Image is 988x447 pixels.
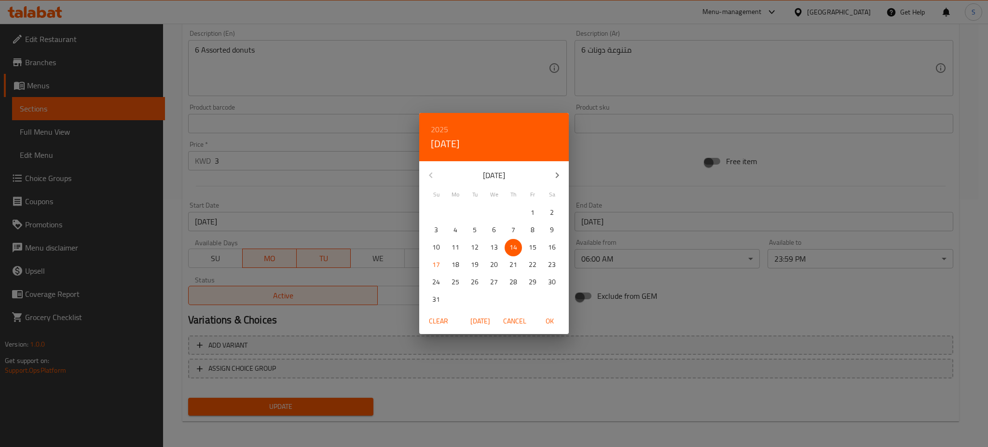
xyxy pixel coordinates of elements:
button: 4 [447,222,464,239]
span: Su [427,190,445,199]
p: 6 [492,224,496,236]
p: 2 [550,207,554,219]
p: 8 [531,224,535,236]
span: Sa [543,190,561,199]
button: 8 [524,222,541,239]
span: Th [505,190,522,199]
p: 5 [473,224,477,236]
button: 19 [466,256,483,274]
button: 23 [543,256,561,274]
span: Fr [524,190,541,199]
button: 31 [427,291,445,308]
p: [DATE] [442,169,546,181]
button: 16 [543,239,561,256]
button: 2 [543,204,561,222]
button: 2025 [431,123,448,136]
button: 12 [466,239,483,256]
span: Cancel [503,315,526,327]
p: 17 [432,259,440,271]
button: 24 [427,274,445,291]
button: 29 [524,274,541,291]
p: 29 [529,276,536,288]
span: [DATE] [468,315,492,327]
button: 9 [543,222,561,239]
button: 7 [505,222,522,239]
p: 4 [453,224,457,236]
p: 9 [550,224,554,236]
button: 28 [505,274,522,291]
button: Cancel [499,312,530,330]
p: 16 [548,241,556,253]
button: 3 [427,222,445,239]
span: Clear [427,315,450,327]
p: 1 [531,207,535,219]
p: 12 [471,241,479,253]
p: 30 [548,276,556,288]
p: 14 [509,241,517,253]
span: We [485,190,503,199]
button: 20 [485,256,503,274]
span: OK [538,315,561,327]
p: 26 [471,276,479,288]
button: 17 [427,256,445,274]
p: 22 [529,259,536,271]
button: 10 [427,239,445,256]
p: 24 [432,276,440,288]
button: 22 [524,256,541,274]
button: 25 [447,274,464,291]
button: 13 [485,239,503,256]
button: 1 [524,204,541,222]
p: 28 [509,276,517,288]
button: 27 [485,274,503,291]
p: 10 [432,241,440,253]
p: 21 [509,259,517,271]
button: [DATE] [431,136,460,152]
button: 11 [447,239,464,256]
button: 14 [505,239,522,256]
button: 6 [485,222,503,239]
p: 20 [490,259,498,271]
p: 18 [452,259,459,271]
p: 7 [511,224,515,236]
p: 19 [471,259,479,271]
button: 18 [447,256,464,274]
p: 13 [490,241,498,253]
button: OK [534,312,565,330]
p: 25 [452,276,459,288]
p: 15 [529,241,536,253]
span: Tu [466,190,483,199]
p: 27 [490,276,498,288]
button: 30 [543,274,561,291]
button: [DATE] [465,312,495,330]
button: 21 [505,256,522,274]
button: 26 [466,274,483,291]
button: Clear [423,312,454,330]
p: 3 [434,224,438,236]
p: 31 [432,293,440,306]
p: 11 [452,241,459,253]
p: 23 [548,259,556,271]
span: Mo [447,190,464,199]
button: 5 [466,222,483,239]
button: 15 [524,239,541,256]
